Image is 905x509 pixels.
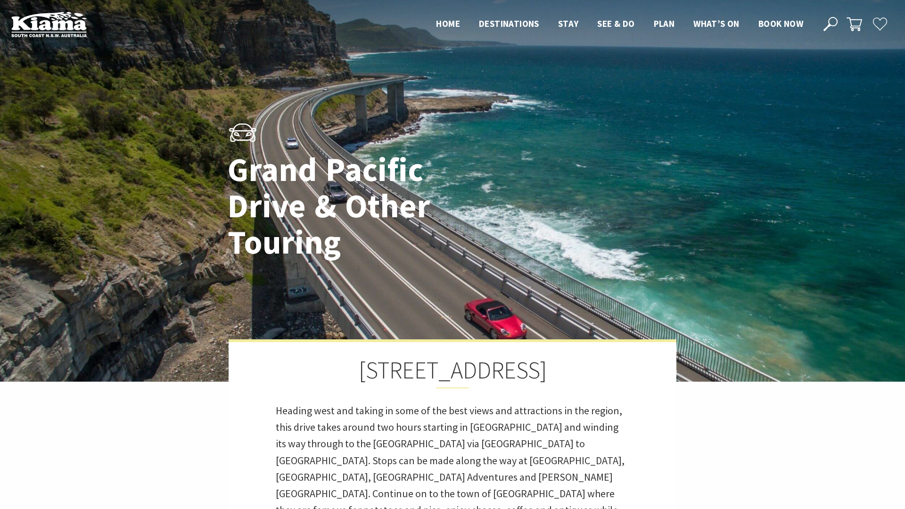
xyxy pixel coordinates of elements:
[427,16,813,32] nav: Main Menu
[436,18,460,29] span: Home
[597,18,634,29] span: See & Do
[479,18,539,29] span: Destinations
[758,18,803,29] span: Book now
[654,18,675,29] span: Plan
[11,11,87,37] img: Kiama Logo
[276,356,629,388] h2: [STREET_ADDRESS]
[693,18,740,29] span: What’s On
[558,18,579,29] span: Stay
[228,152,494,261] h1: Grand Pacific Drive & Other Touring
